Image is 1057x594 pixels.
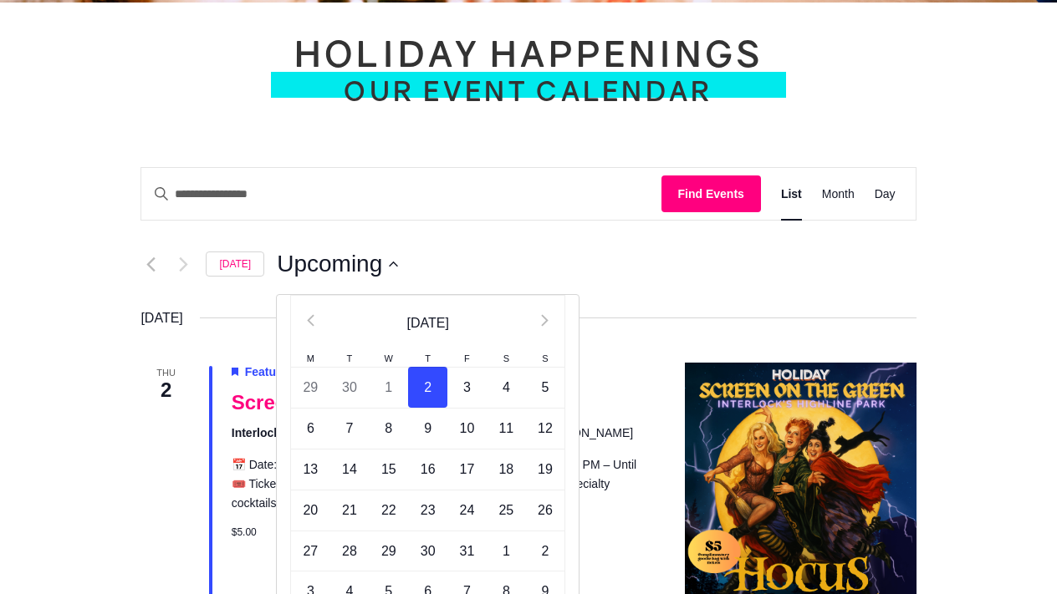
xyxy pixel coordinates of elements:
span: Day [875,185,896,204]
td: 25 [487,490,526,531]
td: 26 [526,490,565,531]
td: 3 [447,367,487,408]
a: Display Events in Month View [822,168,855,221]
th: F [447,350,487,367]
button: Find Events [661,175,761,213]
td: 1 [487,531,526,571]
td: 30 [408,531,447,571]
td: 31 [447,531,487,571]
th: S [487,350,526,367]
td: 23 [408,490,447,531]
span: Upcoming [277,247,382,281]
td: 29 [369,531,408,571]
span: 2 [140,376,191,404]
td: 7 [330,408,370,449]
td: 4 [487,367,526,408]
th: T [408,350,447,367]
span: Featured [245,365,294,378]
th: M [291,350,330,367]
span: List [781,185,802,204]
td: 28 [330,531,370,571]
td: 24 [447,490,487,531]
a: Previous Events [140,254,161,274]
span: Month [822,185,855,204]
td: 6 [291,408,330,449]
h1: Holiday Happenings [294,36,763,79]
td: 10 [447,408,487,449]
span: Our Event Calendar [344,75,712,107]
td: 8 [369,408,408,449]
td: 29 [291,367,330,408]
td: 19 [526,449,565,490]
td: 21 [330,490,370,531]
th: Select month [330,296,526,351]
td: 20 [291,490,330,531]
td: 22 [369,490,408,531]
span: Thu [140,366,191,380]
a: Display Events in Day View [875,168,896,221]
td: 14 [330,449,370,490]
a: Screen on the Green: Hocus Pocus [232,391,567,414]
td: 12 [526,408,565,449]
td: 16 [408,449,447,490]
td: 1 [369,367,408,408]
td: 9 [408,408,447,449]
th: W [369,350,408,367]
td: 27 [291,531,330,571]
td: 18 [487,449,526,490]
span: Interlock's [GEOGRAPHIC_DATA] [232,426,418,439]
td: 13 [291,449,330,490]
button: Upcoming [277,247,398,281]
th: Previous month [291,296,330,351]
td: 5 [526,367,565,408]
p: 📅 Date: [DATE]📍 Location: [GEOGRAPHIC_DATA]🕗 Time: 8:00 PM – Until🎟️ Tickets: $5 | Includes a com... [232,455,645,512]
a: Display Events in List View [781,168,802,221]
time: [DATE] [140,307,182,329]
th: S [526,350,565,367]
td: 15 [369,449,408,490]
a: [DATE] [206,251,264,277]
td: 2 [526,531,565,571]
button: Next Events [173,254,193,274]
td: 30 [330,367,370,408]
th: Next month [526,296,565,351]
td: 2 [408,367,447,408]
td: 17 [447,449,487,490]
span: $5.00 [232,526,257,538]
td: 11 [487,408,526,449]
input: Enter Keyword. Search for events by Keyword. [141,168,661,221]
th: T [330,350,370,367]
